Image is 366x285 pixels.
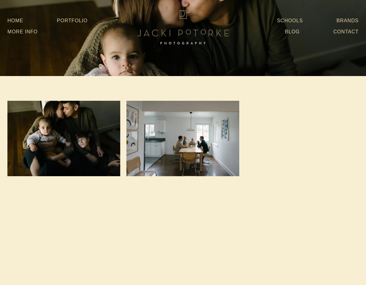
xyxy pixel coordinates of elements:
a: Schools [277,15,303,26]
a: Blog [285,26,300,37]
img: heim-2022-jackipotorkephoto-59.jpg [126,101,239,176]
a: Portfolio [57,18,87,23]
a: Brands [337,15,359,26]
a: More Info [7,26,38,37]
img: Jacki Potorke Sacramento Family Photographer [134,6,232,46]
a: Home [7,15,23,26]
img: molina-nov2023-jackipotorkephoto-416.jpg [7,101,120,176]
a: Contact [333,26,359,37]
